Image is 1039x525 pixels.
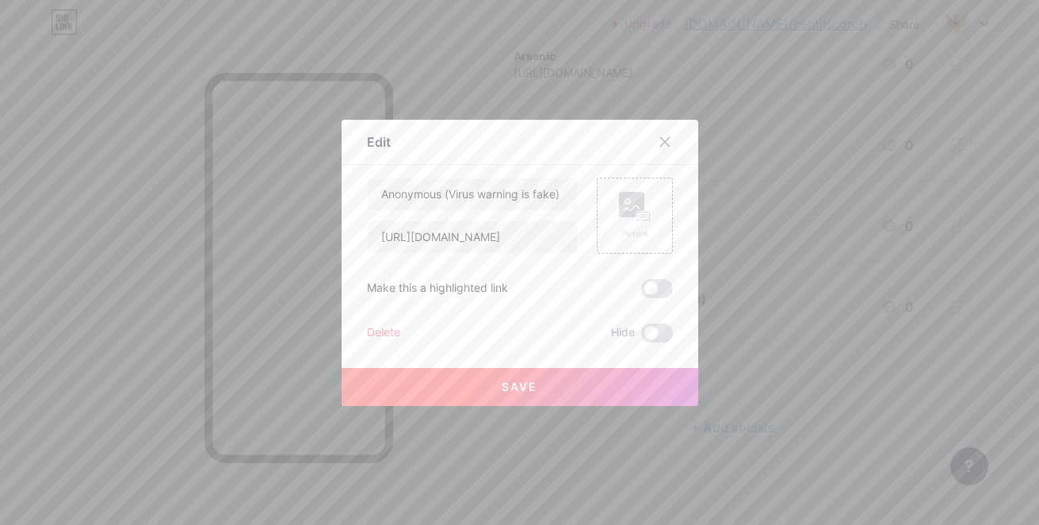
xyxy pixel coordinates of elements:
span: Hide [611,324,635,343]
span: Save [502,380,537,393]
div: Edit [367,132,391,151]
div: Make this a highlighted link [367,279,508,298]
input: URL [368,221,577,253]
div: Picture [619,228,651,240]
button: Save [342,368,698,406]
div: Delete [367,324,400,343]
input: Title [368,178,577,210]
